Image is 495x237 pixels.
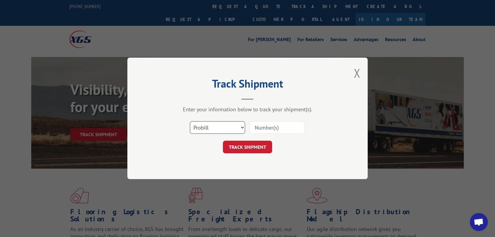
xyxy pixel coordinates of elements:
[157,106,338,113] div: Enter your information below to track your shipment(s).
[354,65,360,81] button: Close modal
[157,79,338,91] h2: Track Shipment
[250,121,305,134] input: Number(s)
[223,141,272,154] button: TRACK SHIPMENT
[470,213,488,231] div: Open chat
